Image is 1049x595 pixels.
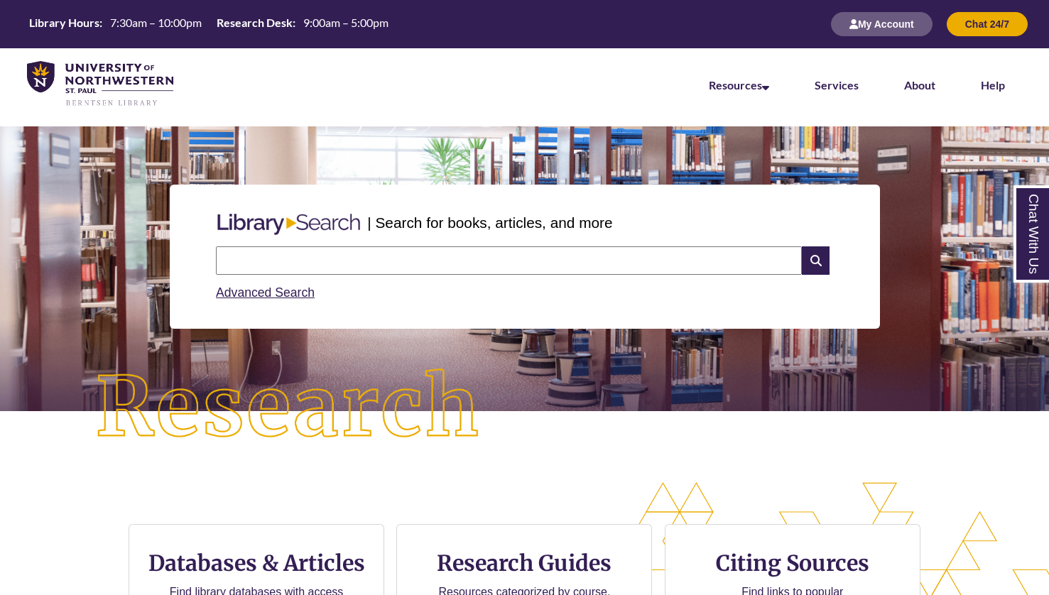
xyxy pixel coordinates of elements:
[709,78,769,92] a: Resources
[53,326,525,490] img: Research
[815,78,859,92] a: Services
[23,15,394,34] a: Hours Today
[706,550,879,577] h3: Citing Sources
[23,15,394,33] table: Hours Today
[303,16,388,29] span: 9:00am – 5:00pm
[947,18,1028,30] a: Chat 24/7
[216,285,315,300] a: Advanced Search
[23,15,104,31] th: Library Hours:
[141,550,372,577] h3: Databases & Articles
[831,18,933,30] a: My Account
[981,78,1005,92] a: Help
[211,15,298,31] th: Research Desk:
[110,16,202,29] span: 7:30am – 10:00pm
[802,246,829,275] i: Search
[27,61,173,107] img: UNWSP Library Logo
[367,212,612,234] p: | Search for books, articles, and more
[210,208,367,241] img: Libary Search
[408,550,640,577] h3: Research Guides
[904,78,935,92] a: About
[831,12,933,36] button: My Account
[947,12,1028,36] button: Chat 24/7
